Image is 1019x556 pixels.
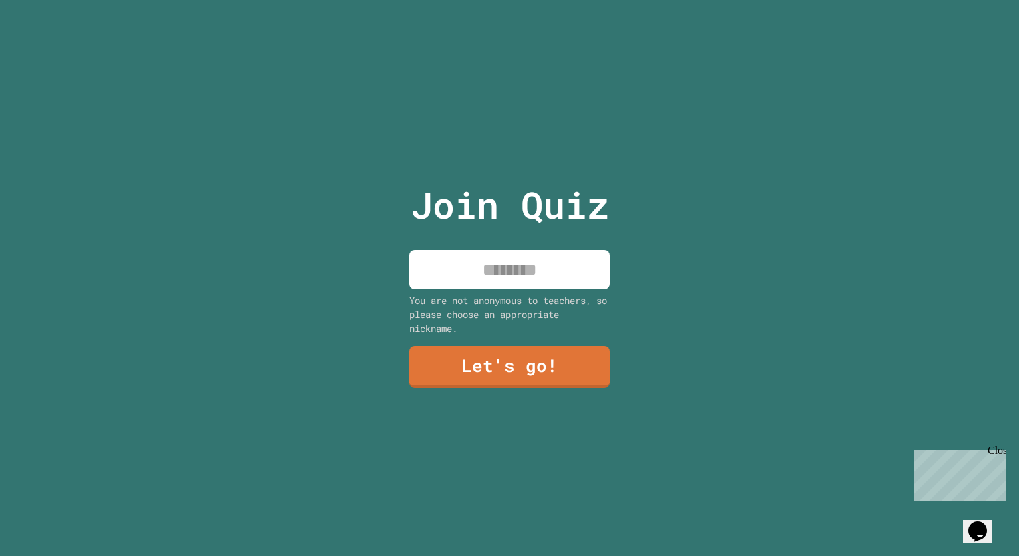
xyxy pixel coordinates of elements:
[908,445,1006,501] iframe: chat widget
[409,346,610,388] a: Let's go!
[409,293,610,335] div: You are not anonymous to teachers, so please choose an appropriate nickname.
[411,177,609,233] p: Join Quiz
[963,503,1006,543] iframe: chat widget
[5,5,92,85] div: Chat with us now!Close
